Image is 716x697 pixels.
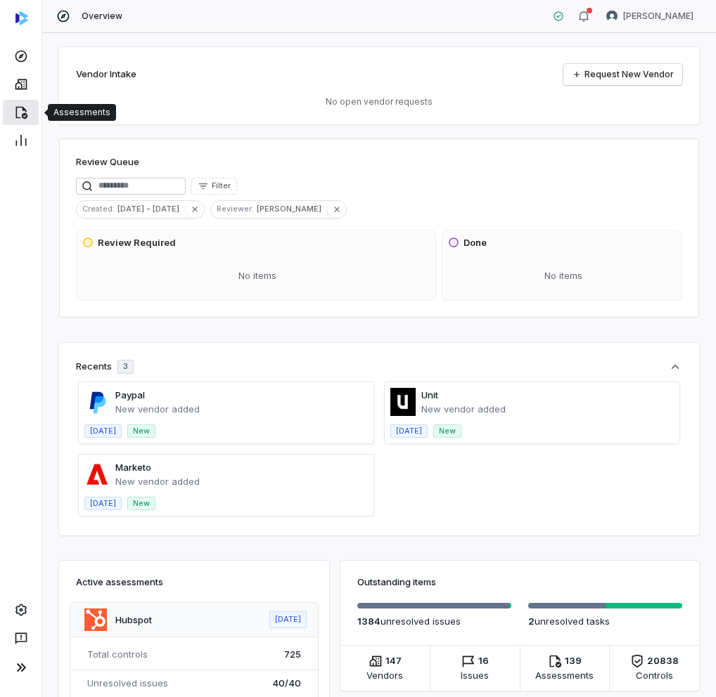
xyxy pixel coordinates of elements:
[123,361,128,372] span: 3
[421,389,438,400] a: Unit
[77,202,117,215] span: Created :
[385,654,402,668] span: 147
[623,11,693,22] span: [PERSON_NAME]
[76,96,682,108] p: No open vendor requests
[357,614,511,628] p: unresolved issue s
[211,202,257,215] span: Reviewer :
[76,575,312,589] h3: Active assessments
[528,614,682,628] p: unresolved task s
[478,654,489,668] span: 16
[212,181,231,191] span: Filter
[636,668,673,682] span: Controls
[606,11,618,22] img: Hammed Bakare avatar
[528,615,535,627] span: 2
[464,236,487,250] h3: Done
[15,11,28,25] img: svg%3e
[82,11,122,22] span: Overview
[535,668,594,682] span: Assessments
[448,258,679,294] div: No items
[565,654,582,668] span: 139
[115,614,152,625] a: Hubspot
[357,615,381,627] span: 1384
[117,202,185,215] span: [DATE] - [DATE]
[82,258,433,294] div: No items
[461,668,489,682] span: Issues
[563,64,682,85] a: Request New Vendor
[76,360,682,374] button: Recents3
[115,389,145,400] a: Paypal
[76,155,139,169] h1: Review Queue
[357,575,682,589] h3: Outstanding items
[191,178,237,195] button: Filter
[76,67,136,82] h2: Vendor Intake
[76,360,134,374] div: Recents
[257,202,327,215] span: [PERSON_NAME]
[598,6,702,27] button: Hammed Bakare avatar[PERSON_NAME]
[366,668,403,682] span: Vendors
[53,107,110,118] div: Assessments
[115,462,151,473] a: Marketo
[98,236,176,250] h3: Review Required
[647,654,679,668] span: 20838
